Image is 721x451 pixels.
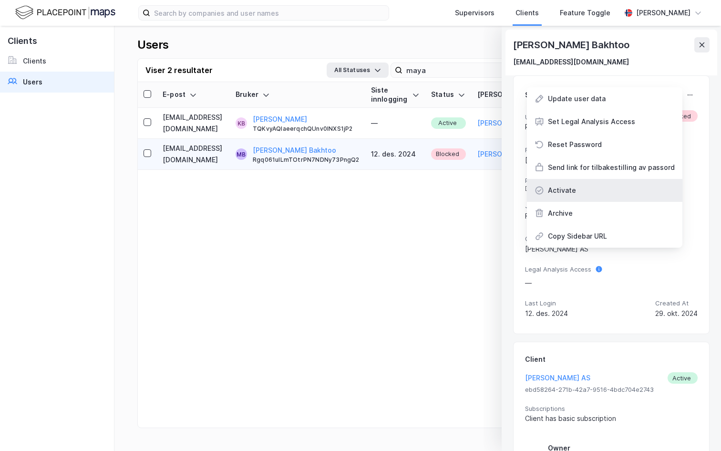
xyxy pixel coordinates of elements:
div: Status [431,90,466,99]
div: 29. okt. 2024 [655,308,698,319]
div: Rgq061uILmTOtrPN7NDNy73PngQ2 [253,156,360,164]
div: Viser 2 resultater [145,64,213,76]
div: Copy Sidebar URL [548,231,607,242]
div: Archive [548,208,573,219]
span: Job Title [525,202,698,210]
div: Set Legal Analysis Access [548,116,635,127]
div: Reset Password [548,139,602,150]
button: [PERSON_NAME] [253,114,307,125]
div: Users [137,37,169,52]
div: [PERSON_NAME] AS [525,243,698,255]
span: Created At [655,299,698,307]
td: [EMAIL_ADDRESS][DOMAIN_NAME] [157,139,230,170]
span: Legal Analysis Access [525,265,591,273]
span: Company Name [525,235,698,243]
span: Phone Number [525,177,698,185]
button: [PERSON_NAME] AS [477,148,543,160]
div: KB [237,117,245,129]
span: User Id [525,113,639,121]
button: All Statuses [327,63,389,78]
button: [PERSON_NAME] Bakhtoo [253,145,336,156]
div: Clients [23,55,46,67]
div: TQKvyAQIaeerqchQUnv0lNXS1jP2 [253,125,360,133]
div: Activate [548,185,576,196]
div: Kontrollprogram for chat [673,405,721,451]
div: [PHONE_NUMBER] [525,186,698,191]
div: Forvaltningsleder [525,210,698,222]
input: Search user by name, email or client [402,63,534,77]
div: Update user data [548,93,606,105]
img: logo.f888ab2527a4732fd821a326f86c7f29.svg [15,4,115,21]
div: Bruker [236,90,360,99]
div: [PERSON_NAME] [477,90,545,99]
div: Client [525,354,546,365]
iframe: Chat Widget [673,405,721,451]
div: Users [23,76,42,88]
div: — [525,277,591,289]
span: Subscriptions [525,405,698,413]
div: MB [237,148,246,160]
div: Siste innlogging [371,86,420,104]
span: Last Login [525,299,568,307]
span: Full Name [525,146,698,154]
button: [PERSON_NAME] AS [525,372,590,384]
div: Client has basic subscription [525,413,698,424]
div: Clients [515,7,539,19]
div: [PERSON_NAME] Bakhtoo [525,155,698,166]
button: [PERSON_NAME] AS [477,117,543,129]
div: [PERSON_NAME] Bakhtoo [513,37,631,52]
div: [EMAIL_ADDRESS][DOMAIN_NAME] [513,56,629,68]
span: ebd58264-271b-42a7-9516-4bdc704e2743 [525,386,698,394]
div: 12. des. 2024 [525,308,568,319]
div: Supervisors [455,7,494,19]
div: [PERSON_NAME] [636,7,690,19]
div: Feature Toggle [560,7,610,19]
td: [EMAIL_ADDRESS][DOMAIN_NAME] [157,108,230,139]
input: Search by companies and user names [150,6,389,20]
td: — [365,108,425,139]
div: Status and Details [525,89,587,101]
div: E-post [163,90,224,99]
div: Rgq061uILmTOtrPN7NDNy73PngQ2 [525,121,639,133]
div: Send link for tilbakestilling av passord [548,162,675,173]
td: 12. des. 2024 [365,139,425,170]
